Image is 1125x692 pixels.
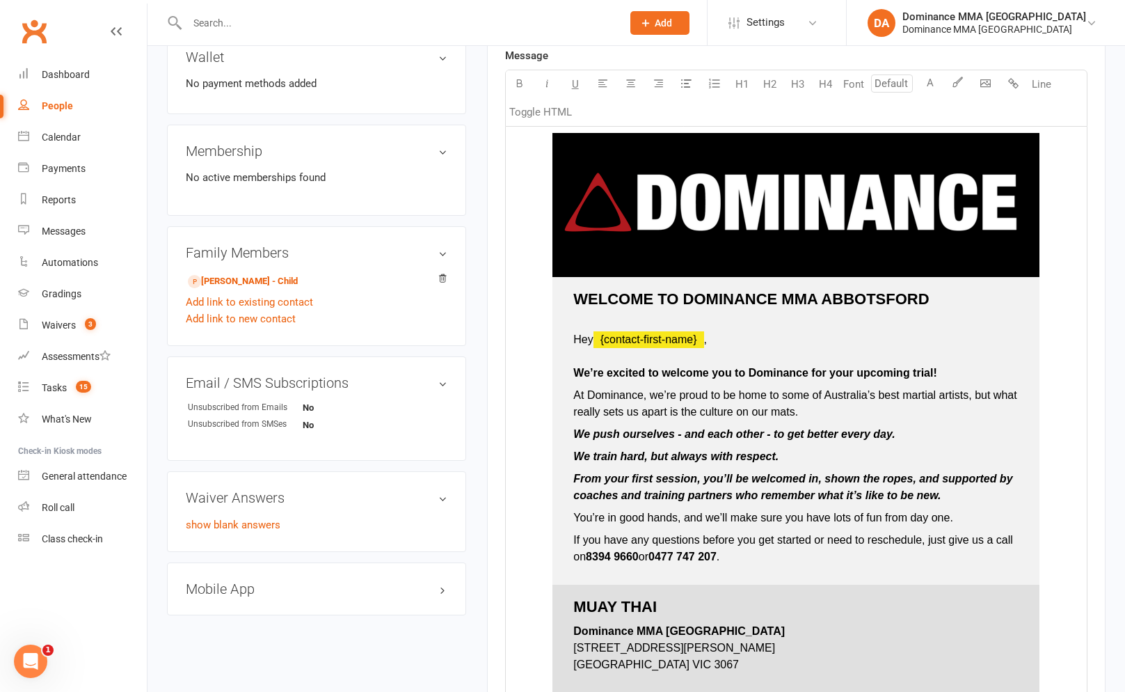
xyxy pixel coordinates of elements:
span: Hey [573,333,593,345]
a: Clubworx [17,14,51,49]
strong: No [303,420,383,430]
div: Waivers [42,320,76,331]
div: What's New [42,414,92,425]
label: Message [505,47,548,64]
li: No payment methods added [186,75,447,92]
div: Roll call [42,502,74,513]
a: Gradings [18,278,147,310]
button: Toggle HTML [506,98,575,126]
button: Add [630,11,689,35]
a: What's New [18,404,147,435]
h3: Family Members [186,245,447,260]
button: U [561,70,589,98]
span: 1 [42,645,54,656]
h3: Membership [186,143,447,159]
a: People [18,91,147,122]
button: H4 [812,70,840,98]
span: [GEOGRAPHIC_DATA] VIC 3067 [573,659,739,670]
span: We’re excited to welcome you to Dominance for your upcoming trial! [573,367,936,379]
button: Font [840,70,868,98]
a: Calendar [18,122,147,153]
input: Default [871,74,913,93]
div: DA [868,9,895,37]
span: From your first session, you’ll be welcomed in, shown the ropes, and supported by coaches and tra... [573,473,1016,501]
div: Reports [42,194,76,205]
img: bf3eda11-9270-46cb-9fb7-554ff1c9493e.png [552,133,1039,272]
a: show blank answers [186,519,280,531]
h3: Email / SMS Subscriptions [186,375,447,391]
h3: Waiver Answers [186,490,447,505]
button: H2 [756,70,784,98]
div: Automations [42,257,98,268]
div: Payments [42,163,86,174]
span: 15 [76,381,91,393]
a: Roll call [18,492,147,524]
button: H3 [784,70,812,98]
span: We push ourselves - and each other - to get better every day. [573,428,895,440]
p: No active memberships found [186,169,447,186]
div: Unsubscribed from Emails [188,401,303,414]
div: Dominance MMA [GEOGRAPHIC_DATA] [902,23,1086,36]
div: Dashboard [42,69,90,80]
a: Assessments [18,341,147,372]
a: Automations [18,247,147,278]
span: [STREET_ADDRESS][PERSON_NAME] [573,642,775,654]
input: Search... [183,13,612,33]
button: Line [1028,70,1055,98]
a: Reports [18,184,147,216]
div: Tasks [42,382,67,393]
div: Gradings [42,288,81,299]
span: . [717,551,719,563]
span: 0477 747 207 [648,551,717,563]
div: Class check-in [42,533,103,544]
a: Class kiosk mode [18,524,147,555]
a: Add link to new contact [186,310,296,327]
div: Unsubscribed from SMSes [188,418,303,431]
h3: Mobile App [186,581,447,597]
span: Settings [747,7,785,38]
span: If you have any questions before you get started or need to reschedule, just give us a call on [573,534,1016,563]
span: At Dominance, we’re proud to be home to some of Australia’s best martial artists, but what really... [573,389,1020,418]
iframe: Intercom live chat [14,645,47,678]
button: A [916,70,944,98]
a: Waivers 3 [18,310,147,341]
a: Tasks 15 [18,372,147,404]
div: Calendar [42,132,81,143]
div: General attendance [42,471,127,482]
span: or [639,551,648,563]
span: You’re in good hands, and we’ll make sure you have lots of fun from day one. [573,512,953,524]
a: General attendance kiosk mode [18,461,147,492]
a: Add link to existing contact [186,294,313,310]
button: H1 [728,70,756,98]
span: 8394 9660 [586,551,639,563]
span: U [572,78,579,91]
div: Messages [42,226,86,237]
h3: Wallet [186,49,447,65]
span: Dominance MMA [GEOGRAPHIC_DATA] [573,625,785,637]
div: Dominance MMA [GEOGRAPHIC_DATA] [902,10,1086,23]
strong: No [303,402,383,413]
div: People [42,100,73,111]
span: 3 [85,318,96,330]
a: [PERSON_NAME] - Child [188,274,298,289]
div: Assessments [42,351,111,362]
span: WELCOME TO DOMINANCE MMA ABBOTSFORD [573,290,929,308]
a: Messages [18,216,147,247]
span: MUAY THAI [573,598,657,615]
span: , [704,333,707,345]
a: Payments [18,153,147,184]
span: Add [655,17,672,29]
a: Dashboard [18,59,147,91]
span: We train hard, but always with respect. [573,450,779,462]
